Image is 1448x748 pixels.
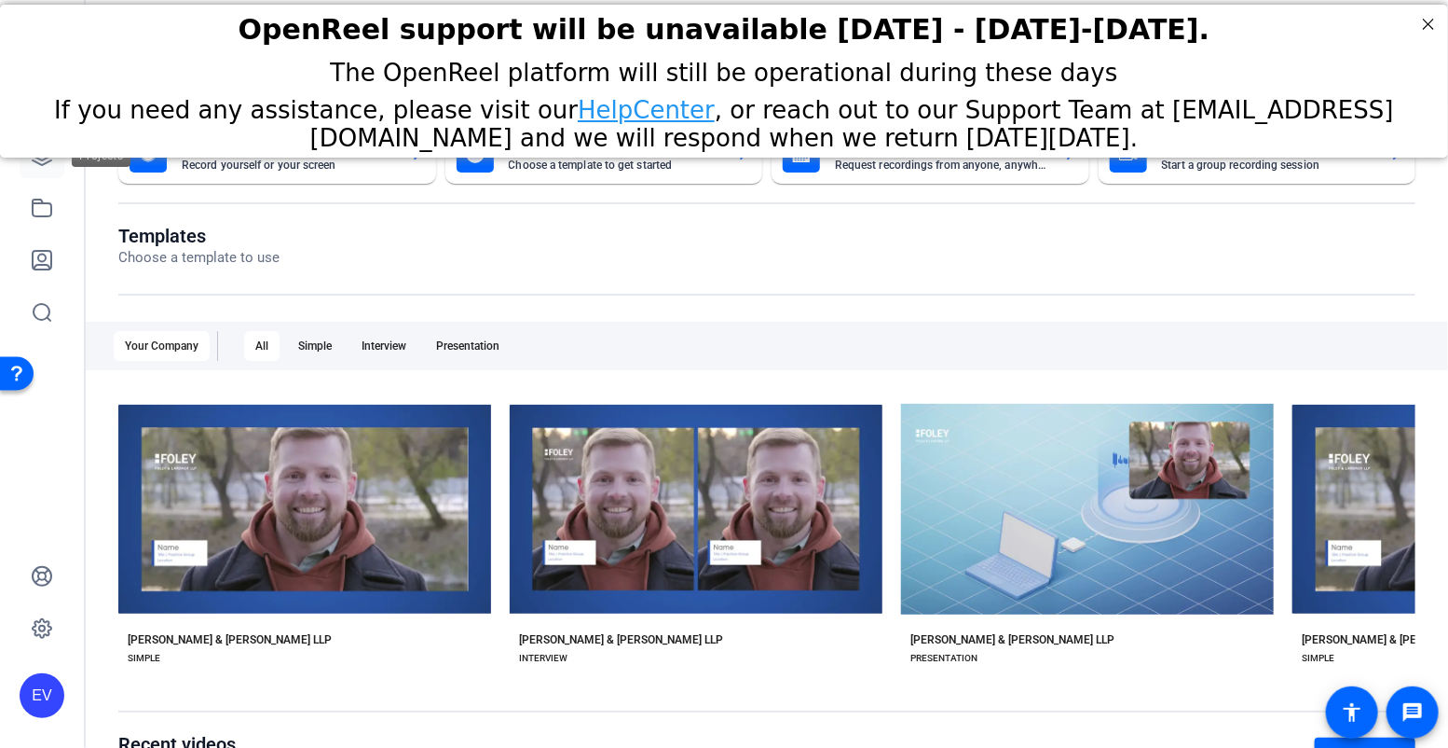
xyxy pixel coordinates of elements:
[1162,159,1375,171] mat-card-subtitle: Start a group recording session
[118,247,280,269] p: Choose a template to use
[20,673,64,718] div: EV
[910,632,1114,647] div: [PERSON_NAME] & [PERSON_NAME] LLP
[578,91,715,119] a: HelpCenter
[1416,7,1441,32] div: Close Step
[1302,651,1334,666] div: SIMPLE
[118,225,280,247] h1: Templates
[128,651,160,666] div: SIMPLE
[910,651,977,666] div: PRESENTATION
[287,331,343,361] div: Simple
[350,331,417,361] div: Interview
[1341,701,1363,724] mat-icon: accessibility
[519,651,567,666] div: INTERVIEW
[835,159,1048,171] mat-card-subtitle: Request recordings from anyone, anywhere
[128,632,332,647] div: [PERSON_NAME] & [PERSON_NAME] LLP
[182,159,395,171] mat-card-subtitle: Record yourself or your screen
[519,632,723,647] div: [PERSON_NAME] & [PERSON_NAME] LLP
[330,54,1117,82] span: The OpenReel platform will still be operational during these days
[72,145,130,167] div: Projects
[114,331,210,361] div: Your Company
[1401,701,1424,724] mat-icon: message
[509,159,722,171] mat-card-subtitle: Choose a template to get started
[54,91,1394,147] span: If you need any assistance, please visit our , or reach out to our Support Team at [EMAIL_ADDRESS...
[425,331,511,361] div: Presentation
[23,8,1425,41] h2: OpenReel support will be unavailable Thursday - Friday, October 16th-17th.
[244,331,280,361] div: All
